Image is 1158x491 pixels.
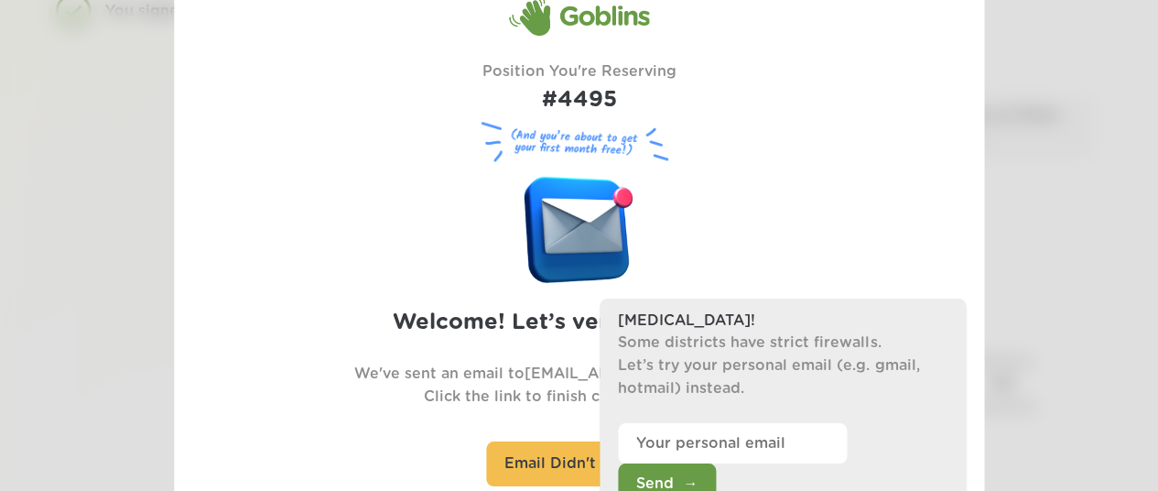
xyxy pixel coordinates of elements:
p: Some districts have strict firewalls. Let’s try your personal email (e.g. gmail, hotmail) instead. [618,332,947,399]
figure: (And you’re about to get your first month free!) [474,117,685,168]
div: Email Didn't Arrive? [486,442,672,486]
h2: Welcome! Let’s verify your email. [393,306,765,340]
div: Position You're Reserving [482,60,676,117]
h1: #4495 [482,83,676,117]
input: Your personal email [618,422,847,464]
p: We've sent an email to [EMAIL_ADDRESS][DOMAIN_NAME] . Click the link to finish claiming your spot. [354,363,805,409]
h3: [MEDICAL_DATA]! [618,309,947,332]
